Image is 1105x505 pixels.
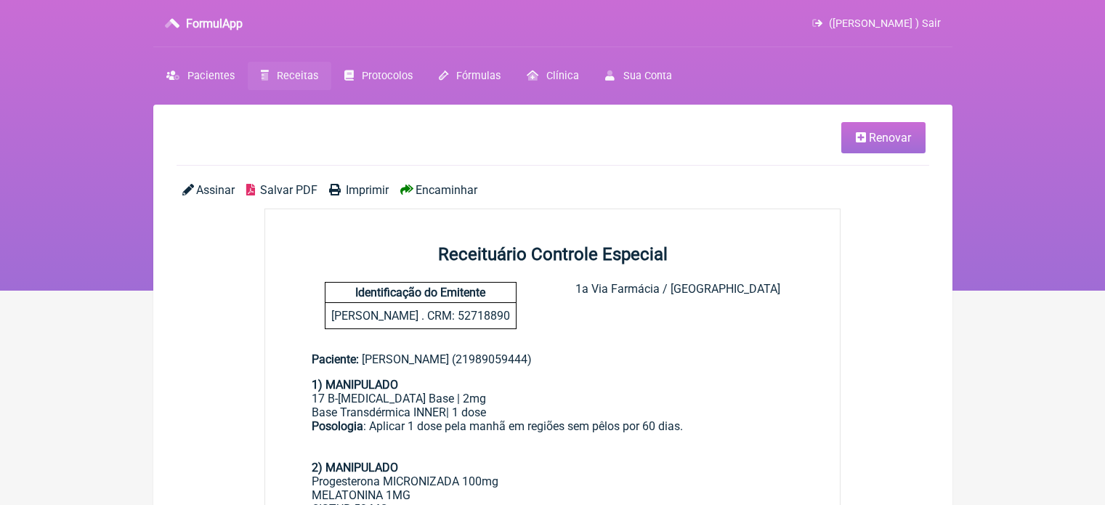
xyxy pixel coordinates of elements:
[829,17,941,30] span: ([PERSON_NAME] ) Sair
[153,62,248,90] a: Pacientes
[869,131,911,145] span: Renovar
[312,378,398,392] strong: 1) MANIPULADO
[416,183,477,197] span: Encaminhar
[265,244,841,264] h2: Receituário Controle Especial
[346,183,389,197] span: Imprimir
[546,70,579,82] span: Clínica
[329,183,389,197] a: Imprimir
[312,352,359,366] span: Paciente:
[575,282,780,329] div: 1a Via Farmácia / [GEOGRAPHIC_DATA]
[514,62,592,90] a: Clínica
[325,303,516,328] p: [PERSON_NAME] . CRM: 52718890
[196,183,235,197] span: Assinar
[456,70,501,82] span: Fórmulas
[812,17,940,30] a: ([PERSON_NAME] ) Sair
[592,62,684,90] a: Sua Conta
[312,419,794,461] div: : Aplicar 1 dose pela manhã em regiões sem pêlos por 60 dias.
[246,183,317,197] a: Salvar PDF
[312,419,363,433] strong: Posologia
[182,183,235,197] a: Assinar
[312,392,794,405] div: 17 B-[MEDICAL_DATA] Base | 2mg
[186,17,243,31] h3: FormulApp
[841,122,926,153] a: Renovar
[187,70,235,82] span: Pacientes
[312,405,794,419] div: Base Transdérmica INNER| 1 dose
[277,70,318,82] span: Receitas
[325,283,516,303] h4: Identificação do Emitente
[312,461,398,474] strong: 2) MANIPULADO
[260,183,317,197] span: Salvar PDF
[623,70,672,82] span: Sua Conta
[248,62,331,90] a: Receitas
[362,70,413,82] span: Protocolos
[331,62,426,90] a: Protocolos
[400,183,477,197] a: Encaminhar
[426,62,514,90] a: Fórmulas
[312,352,794,366] div: [PERSON_NAME] (21989059444)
